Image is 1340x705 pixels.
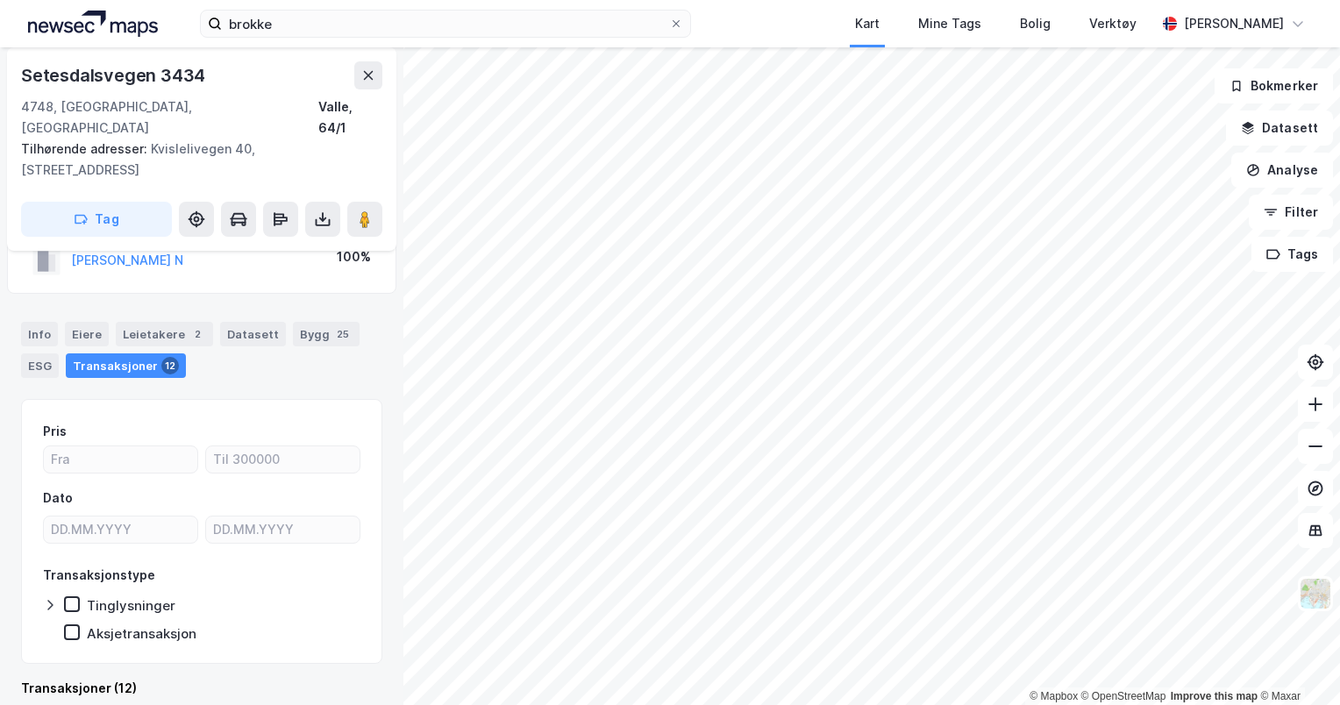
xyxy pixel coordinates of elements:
[21,61,209,89] div: Setesdalsvegen 3434
[1249,195,1333,230] button: Filter
[1299,577,1332,610] img: Z
[206,446,360,473] input: Til 300000
[116,322,213,346] div: Leietakere
[1252,621,1340,705] iframe: Chat Widget
[21,353,59,378] div: ESG
[1226,110,1333,146] button: Datasett
[1171,690,1258,702] a: Improve this map
[21,322,58,346] div: Info
[87,597,175,614] div: Tinglysninger
[1081,690,1166,702] a: OpenStreetMap
[293,322,360,346] div: Bygg
[1184,13,1284,34] div: [PERSON_NAME]
[43,488,73,509] div: Dato
[28,11,158,37] img: logo.a4113a55bc3d86da70a041830d287a7e.svg
[21,678,382,699] div: Transaksjoner (12)
[337,246,371,267] div: 100%
[333,325,353,343] div: 25
[43,565,155,586] div: Transaksjonstype
[918,13,981,34] div: Mine Tags
[1251,237,1333,272] button: Tags
[1231,153,1333,188] button: Analyse
[65,322,109,346] div: Eiere
[21,202,172,237] button: Tag
[855,13,880,34] div: Kart
[318,96,382,139] div: Valle, 64/1
[1215,68,1333,103] button: Bokmerker
[21,141,151,156] span: Tilhørende adresser:
[206,516,360,543] input: DD.MM.YYYY
[1030,690,1078,702] a: Mapbox
[161,357,179,374] div: 12
[189,325,206,343] div: 2
[222,11,669,37] input: Søk på adresse, matrikkel, gårdeiere, leietakere eller personer
[21,139,368,181] div: Kvislelivegen 40, [STREET_ADDRESS]
[66,353,186,378] div: Transaksjoner
[87,625,196,642] div: Aksjetransaksjon
[43,421,67,442] div: Pris
[1020,13,1051,34] div: Bolig
[21,96,318,139] div: 4748, [GEOGRAPHIC_DATA], [GEOGRAPHIC_DATA]
[1089,13,1137,34] div: Verktøy
[44,516,197,543] input: DD.MM.YYYY
[44,446,197,473] input: Fra
[220,322,286,346] div: Datasett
